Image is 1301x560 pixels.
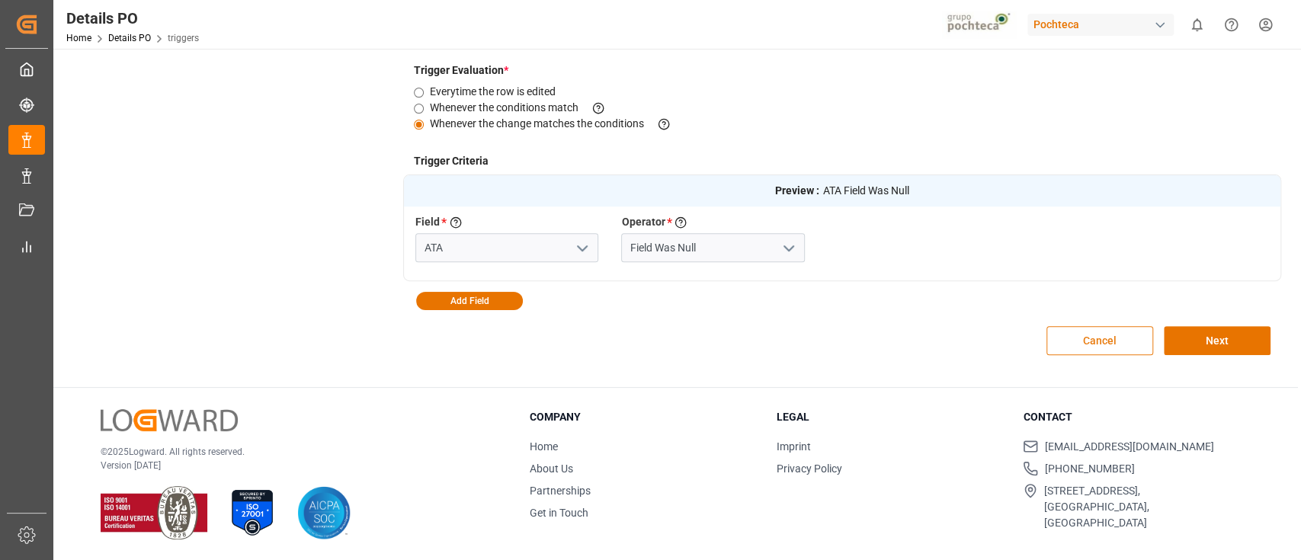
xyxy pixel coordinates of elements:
[530,507,588,519] a: Get in Touch
[1023,409,1251,425] h3: Contact
[1027,14,1174,36] div: Pochteca
[415,214,440,231] label: Field
[570,236,593,260] button: open menu
[101,445,492,459] p: © 2025 Logward. All rights reserved.
[1027,10,1180,39] button: Pochteca
[530,409,758,425] h3: Company
[297,486,351,539] img: AICPA SOC
[530,462,573,475] a: About Us
[1180,8,1214,42] button: show 0 new notifications
[403,153,1281,169] h4: Trigger Criteria
[416,292,523,310] button: Add Field
[823,183,909,199] span: ATA Field Was Null
[101,486,207,539] img: ISO 9001 & ISO 14001 Certification
[530,440,558,453] a: Home
[66,33,91,43] a: Home
[777,440,811,453] a: Imprint
[777,462,842,475] a: Privacy Policy
[66,7,199,30] div: Details PO
[1046,326,1153,355] button: Cancel
[101,409,238,431] img: Logward Logo
[942,11,1017,38] img: pochtecaImg.jpg_1689854062.jpg
[621,214,665,231] label: Operator
[226,486,279,539] img: ISO 27001 Certification
[1044,461,1134,477] span: [PHONE_NUMBER]
[621,233,804,262] input: Type to search/select
[1214,8,1248,42] button: Help Center
[776,236,799,260] button: open menu
[415,233,598,262] input: Type to search/select
[430,84,566,100] label: Everytime the row is edited
[1044,483,1251,531] span: [STREET_ADDRESS], [GEOGRAPHIC_DATA], [GEOGRAPHIC_DATA]
[530,485,591,497] a: Partnerships
[403,62,1281,78] h4: Trigger Evaluation
[1044,439,1213,455] span: [EMAIL_ADDRESS][DOMAIN_NAME]
[430,100,617,116] label: Whenever the conditions match
[108,33,151,43] a: Details PO
[1164,326,1271,355] button: Next
[775,183,819,199] strong: Preview :
[430,116,683,132] label: Whenever the change matches the conditions
[101,459,492,472] p: Version [DATE]
[777,409,1005,425] h3: Legal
